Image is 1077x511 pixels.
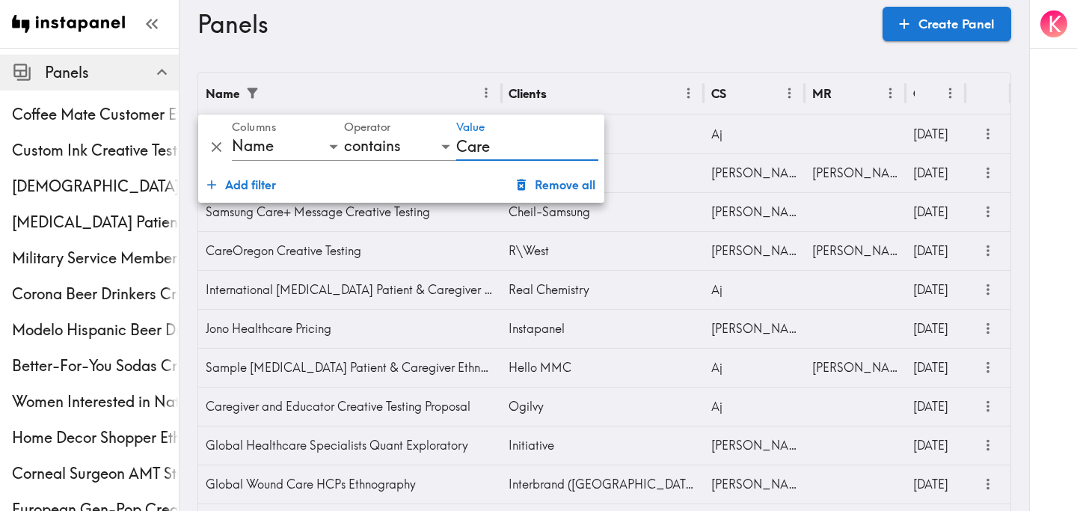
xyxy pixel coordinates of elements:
div: Aj [704,348,805,387]
div: CS [711,86,726,101]
span: Corona Beer Drinkers Creative Testing [12,284,179,305]
span: [DATE] [913,399,948,414]
div: MR [812,86,832,101]
div: [PERSON_NAME] [704,465,805,504]
div: Hello MMC [501,348,703,387]
button: Add filter [201,170,282,200]
button: more [976,316,1001,341]
button: more [976,200,1001,224]
label: Columns [232,120,276,136]
button: more [976,355,1001,380]
button: more [976,161,1001,186]
div: contains [344,132,456,161]
div: Cheil-Samsung [501,192,703,231]
span: Military Service Member Ethnography [12,248,179,269]
input: Filter value [456,132,598,161]
div: Instapanel [501,309,703,348]
span: [DATE] [913,243,948,258]
span: Modelo Hispanic Beer Drinkers Ethnography [12,319,179,340]
div: [PERSON_NAME] [805,348,906,387]
div: R\West [501,231,703,270]
button: Remove all [511,170,601,200]
div: Aj [704,114,805,153]
div: [PERSON_NAME] [805,231,906,270]
span: [DATE] [913,360,948,375]
span: [MEDICAL_DATA] Patient Ethnography [12,212,179,233]
div: Samsung Care+ Message Creative Testing [198,192,501,231]
div: Initiative [501,426,703,465]
button: more [976,472,1001,497]
div: Aj [704,387,805,426]
button: Sort [916,82,939,105]
button: Menu [939,82,962,105]
div: Clients [509,86,547,101]
div: Interbrand ([GEOGRAPHIC_DATA]) [501,465,703,504]
span: [DATE] [913,438,948,453]
div: Global Wound Care HCPs Ethnography [198,465,501,504]
button: more [976,394,1001,419]
div: [PERSON_NAME] [704,309,805,348]
button: Sort [266,82,289,105]
span: [DATE] [913,165,948,180]
button: Sort [548,82,571,105]
span: [DATE] [913,204,948,219]
button: Sort [728,82,751,105]
div: Aj [704,270,805,309]
div: Jono Healthcare Pricing [198,309,501,348]
a: Create Panel [883,7,1011,41]
div: Name [232,132,344,161]
button: Menu [778,82,801,105]
div: Caregiver and Educator Creative Testing Proposal [198,387,501,426]
div: Created [913,86,915,101]
label: Value [456,120,485,136]
button: more [976,278,1001,302]
button: Show filters [241,82,264,105]
span: Better-For-You Sodas Creative Testing [12,355,179,376]
div: Global Healthcare Specialists Quant Exploratory [198,426,501,465]
button: Delete [204,135,229,159]
span: [DATE] [913,477,948,492]
div: Name [206,86,239,101]
span: Women Interested in Natural Wellness Creative Testing [12,391,179,412]
div: 1 active filter [241,82,264,105]
h3: Panels [197,10,871,38]
div: Male Prostate Cancer Screening Ethnography [12,176,179,197]
span: K [1048,11,1061,37]
div: [PERSON_NAME] [704,153,805,192]
span: Panels [45,62,179,83]
span: [DATE] [913,282,948,297]
button: more [976,239,1001,263]
span: Coffee Mate Customer Ethnography [12,104,179,125]
span: [DATE] [913,321,948,336]
div: [PERSON_NAME] [704,231,805,270]
button: K [1039,9,1069,39]
div: International [MEDICAL_DATA] Patient & Caregiver Ethnography [198,270,501,309]
span: Corneal Surgeon AMT Study [12,463,179,484]
span: [DEMOGRAPHIC_DATA] [MEDICAL_DATA] Screening Ethnography [12,176,179,197]
div: [PERSON_NAME] [704,426,805,465]
button: Sort [833,82,856,105]
div: [PERSON_NAME] [704,192,805,231]
span: Custom Ink Creative Testing Phase 2 [12,140,179,161]
div: CareOregon Creative Testing [198,231,501,270]
div: Home Decor Shopper Ethnography [12,427,179,448]
span: [DATE] [913,126,948,141]
button: Menu [677,82,700,105]
label: Operator [344,120,390,136]
button: Menu [879,82,902,105]
div: Ogilvy [501,387,703,426]
div: Sample [MEDICAL_DATA] Patient & Caregiver Ethnography [198,348,501,387]
div: Real Chemistry [501,270,703,309]
button: more [976,433,1001,458]
button: more [976,122,1001,147]
div: [PERSON_NAME] [805,153,906,192]
button: Menu [475,82,498,105]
